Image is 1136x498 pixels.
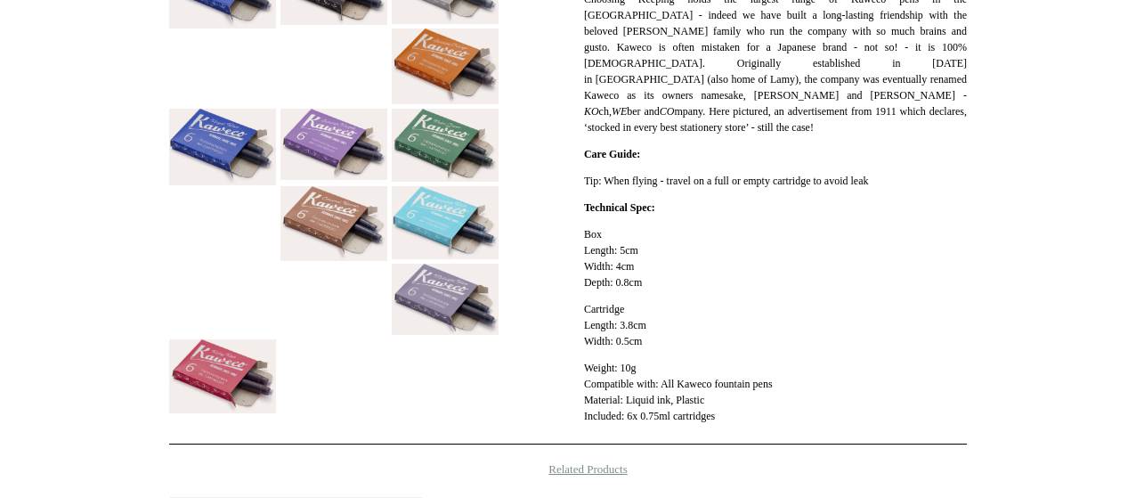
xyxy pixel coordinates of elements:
img: Kaweco 6 Pack Ink Cartridges [392,109,499,182]
em: KO [584,105,599,118]
p: Cartridge Length: 3.8cm Width: 0.5cm [584,301,967,349]
strong: Care Guide: [584,148,640,160]
p: Weight: 10g Compatible with: All Kaweco fountain pens Material: Liquid ink, Plastic Included: 6x ... [584,360,967,424]
p: Tip: When flying - travel on a full or empty cartridge to avoid leak [584,173,967,189]
em: WE [612,105,627,118]
img: Kaweco 6 Pack Ink Cartridges [392,186,499,260]
img: Kaweco 6 Pack Ink Cartridges [392,29,499,104]
img: Kaweco 6 Pack Ink Cartridges [169,109,276,186]
img: Kaweco 6 Pack Ink Cartridges [280,109,387,181]
h4: Related Products [123,462,1013,477]
strong: Technical Spec: [584,201,655,214]
img: Kaweco 6 Pack Ink Cartridges [169,339,276,413]
img: Kaweco 6 Pack Ink Cartridges [280,186,387,261]
img: Kaweco 6 Pack Ink Cartridges [392,264,499,335]
p: Box Length: 5cm Width: 4cm Depth: 0.8cm [584,226,967,290]
em: CO [660,105,675,118]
